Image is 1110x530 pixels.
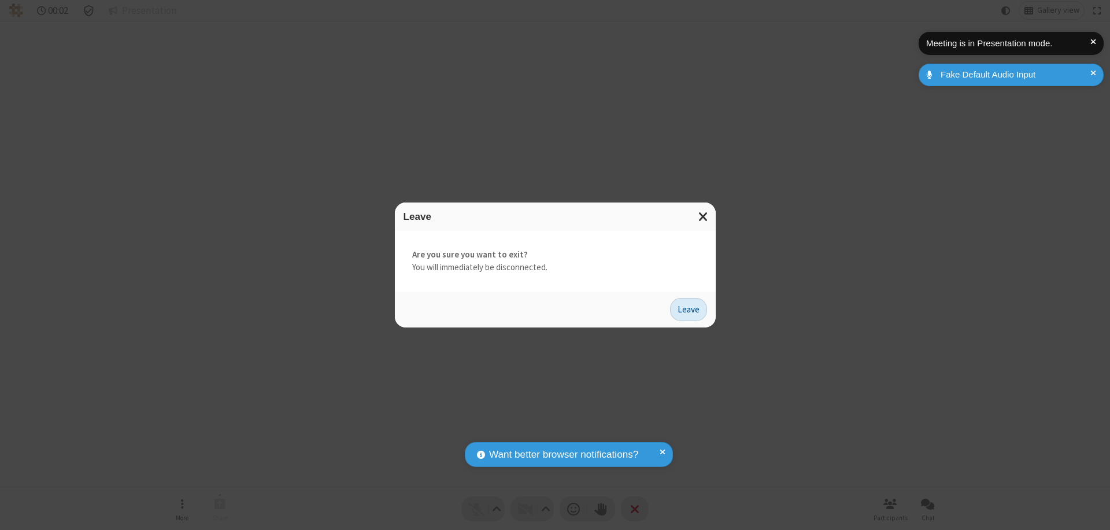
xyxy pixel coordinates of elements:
[395,231,716,292] div: You will immediately be disconnected.
[691,203,716,231] button: Close modal
[926,37,1090,50] div: Meeting is in Presentation mode.
[404,211,707,222] h3: Leave
[670,298,707,321] button: Leave
[489,447,638,462] span: Want better browser notifications?
[937,68,1095,82] div: Fake Default Audio Input
[412,248,698,262] strong: Are you sure you want to exit?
